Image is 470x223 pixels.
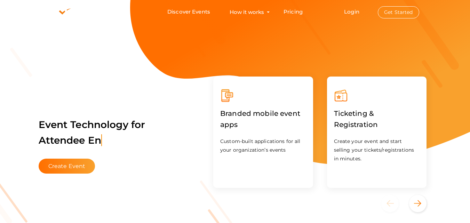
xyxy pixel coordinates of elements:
a: Branded mobile event apps [220,122,306,128]
label: Event Technology for [39,108,145,157]
p: Custom-built applications for all your organization’s events [220,137,306,154]
a: Discover Events [167,6,210,18]
a: Login [344,8,359,15]
label: Ticketing & Registration [334,103,420,135]
button: Next [409,195,427,212]
a: Ticketing & Registration [334,122,420,128]
label: Branded mobile event apps [220,103,306,135]
a: Pricing [284,6,303,18]
button: Create Event [39,159,95,174]
button: How it works [228,6,266,18]
button: Previous [381,195,407,212]
p: Create your event and start selling your tickets/registrations in minutes. [334,137,420,163]
button: Get Started [378,6,419,18]
span: Attendee En [39,134,102,146]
